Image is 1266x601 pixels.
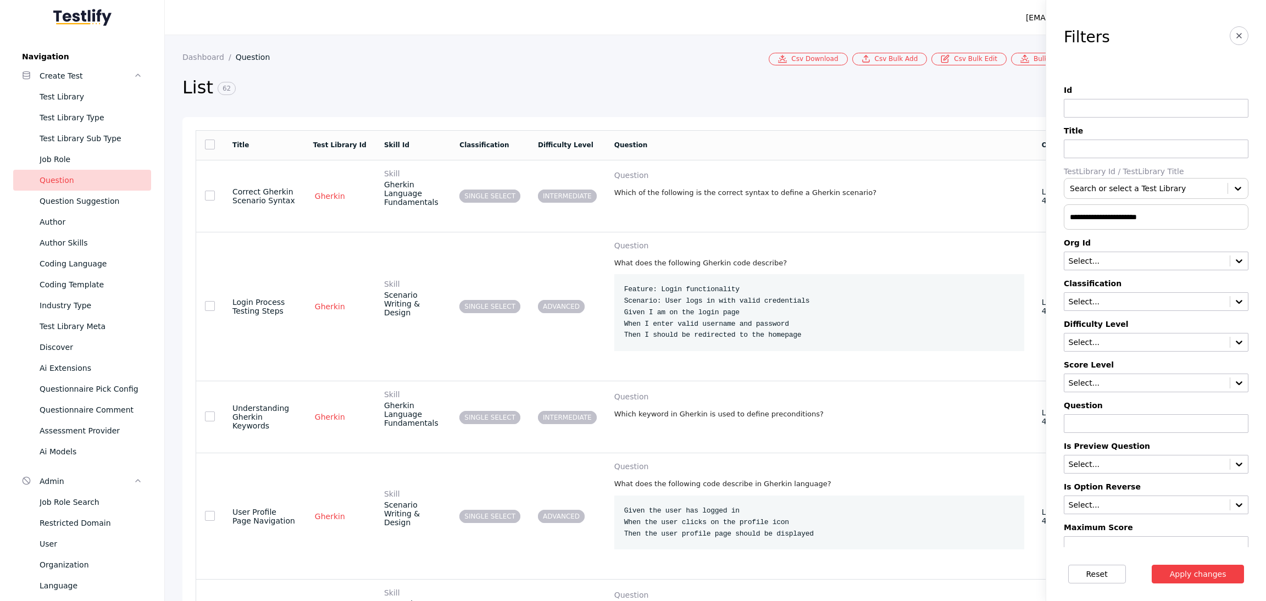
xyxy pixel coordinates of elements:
[218,82,236,95] span: 62
[1064,442,1248,450] label: Is Preview Question
[1042,298,1071,315] span: Length: 4
[40,257,142,270] div: Coding Language
[40,215,142,229] div: Author
[1064,86,1248,94] label: Id
[13,379,151,399] a: Questionnaire Pick Config
[1011,53,1072,65] a: Bulk Add
[1064,320,1248,329] label: Difficulty Level
[1042,508,1071,525] span: Length: 4
[40,475,134,488] div: Admin
[614,258,1024,269] p: What does the following Gherkin code describe?
[614,171,1024,180] label: question
[40,278,142,291] div: Coding Template
[459,411,520,424] span: SINGLE SELECT
[232,298,296,315] section: Login Process Testing Steps
[13,128,151,149] a: Test Library Sub Type
[1068,565,1126,583] button: Reset
[40,111,142,124] div: Test Library Type
[384,141,409,149] a: Skill Id
[538,300,585,313] span: ADVANCED
[459,300,520,313] span: SINGLE SELECT
[313,191,347,201] a: Gherkin
[614,478,1024,490] p: What does the following code describe in Gherkin language?
[13,533,151,554] a: User
[40,382,142,396] div: Questionnaire Pick Config
[13,441,151,462] a: Ai Models
[13,399,151,420] a: Questionnaire Comment
[1064,238,1248,247] label: Org Id
[313,412,347,422] a: Gherkin
[232,187,296,205] section: Correct Gherkin Scenario Syntax
[232,404,296,430] section: Understanding Gherkin Keywords
[1042,187,1071,205] span: Length: 4
[40,174,142,187] div: Question
[40,445,142,458] div: Ai Models
[459,190,520,203] span: SINGLE SELECT
[384,588,442,597] label: Skill
[313,302,347,311] a: Gherkin
[13,358,151,379] a: Ai Extensions
[384,390,442,399] label: Skill
[13,420,151,441] a: Assessment Provider
[624,507,814,538] code: Given the user has logged in When the user clicks on the profile icon Then the user profile page ...
[538,141,593,149] a: Difficulty Level
[1064,482,1248,491] label: Is Option Reverse
[13,253,151,274] a: Coding Language
[13,212,151,232] a: Author
[614,241,1024,250] label: question
[614,591,1024,599] label: question
[313,511,347,521] a: Gherkin
[1026,11,1224,24] div: [EMAIL_ADDRESS][PERSON_NAME][DOMAIN_NAME]
[40,194,142,208] div: Question Suggestion
[40,537,142,550] div: User
[40,579,142,592] div: Language
[624,285,810,339] code: Feature: Login functionality Scenario: User logs in with valid credentials Given I am on the logi...
[1064,126,1248,135] label: Title
[1064,523,1248,532] label: Maximum Score
[614,409,1024,420] p: Which keyword in Gherkin is used to define preconditions?
[182,53,236,62] a: Dashboard
[182,76,1064,99] h2: List
[40,516,142,530] div: Restricted Domain
[13,492,151,513] a: Job Role Search
[1033,130,1082,160] td: Options
[384,280,442,288] label: Skill
[13,337,151,358] a: Discover
[40,496,142,509] div: Job Role Search
[232,141,249,149] a: Title
[232,508,296,525] section: User Profile Page Navigation
[13,191,151,212] a: Question Suggestion
[384,489,442,498] label: Skill
[13,170,151,191] a: Question
[384,169,442,207] div: Gherkin Language Fundamentals
[40,236,142,249] div: Author Skills
[40,69,134,82] div: Create Test
[1152,565,1245,583] button: Apply changes
[40,558,142,571] div: Organization
[40,424,142,437] div: Assessment Provider
[40,153,142,166] div: Job Role
[384,280,442,317] div: Scenario Writing & Design
[614,462,1024,471] label: question
[236,53,279,62] a: Question
[313,141,367,149] a: Test Library Id
[13,274,151,295] a: Coding Template
[614,187,1024,199] p: Which of the following is the correct syntax to define a Gherkin scenario?
[13,107,151,128] a: Test Library Type
[13,52,151,61] label: Navigation
[852,53,928,65] a: Csv Bulk Add
[1064,167,1248,176] label: TestLibrary Id / TestLibrary Title
[13,554,151,575] a: Organization
[13,86,151,107] a: Test Library
[40,341,142,354] div: Discover
[40,320,142,333] div: Test Library Meta
[40,299,142,312] div: Industry Type
[614,141,648,149] a: Question
[538,510,585,523] span: ADVANCED
[384,169,442,178] label: Skill
[13,232,151,253] a: Author Skills
[459,141,509,149] a: Classification
[13,575,151,596] a: Language
[538,190,597,203] span: INTERMEDIATE
[538,411,597,424] span: INTERMEDIATE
